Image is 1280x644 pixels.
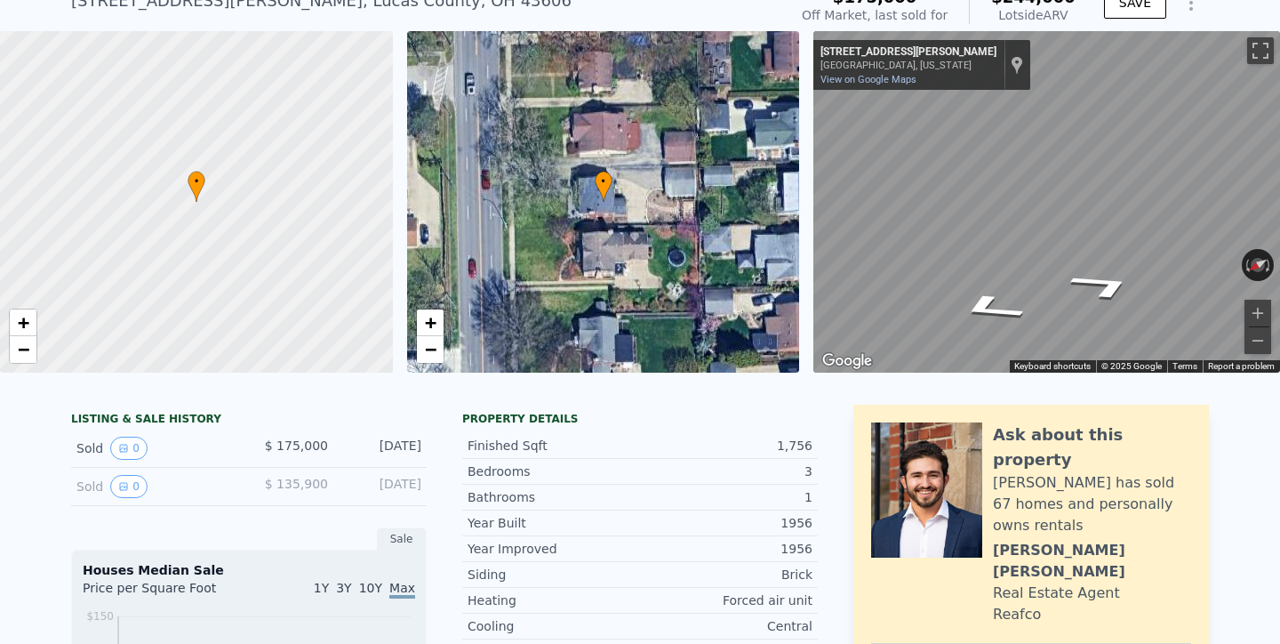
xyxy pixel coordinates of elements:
div: 1 [640,488,812,506]
div: • [188,171,205,202]
div: [STREET_ADDRESS][PERSON_NAME] [820,45,996,60]
button: Rotate counterclockwise [1242,249,1252,281]
div: LISTING & SALE HISTORY [71,412,427,430]
button: View historical data [110,475,148,498]
span: © 2025 Google [1101,361,1162,371]
a: Show location on map [1011,55,1023,75]
span: • [595,173,612,189]
div: Price per Square Foot [83,579,249,608]
span: − [424,338,436,360]
div: Cooling [468,617,640,635]
div: 3 [640,463,812,480]
div: Reafco [993,604,1041,625]
a: Terms (opens in new tab) [1172,361,1197,371]
div: Map [813,31,1280,373]
path: Go North, Secor Rd [928,286,1052,329]
button: Keyboard shortcuts [1014,360,1091,373]
div: Sale [377,527,427,551]
div: Forced air unit [640,592,812,609]
a: Zoom in [10,310,36,336]
a: Zoom out [10,336,36,363]
div: Off Market, last sold for [802,6,948,24]
div: Bathrooms [468,488,640,506]
div: Heating [468,592,640,609]
div: 1,756 [640,437,812,455]
span: 1Y [314,581,329,595]
span: + [18,311,29,334]
button: Zoom out [1244,327,1271,354]
div: Real Estate Agent [993,583,1120,604]
button: Rotate clockwise [1265,249,1275,281]
span: $ 135,900 [265,477,328,491]
div: Year Improved [468,540,640,558]
div: [PERSON_NAME] [PERSON_NAME] [993,540,1191,583]
div: 1956 [640,540,812,558]
div: Property details [462,412,818,426]
button: Toggle fullscreen view [1247,37,1274,64]
div: [DATE] [342,475,421,498]
span: 10Y [359,581,382,595]
div: 1956 [640,514,812,532]
span: 3Y [336,581,351,595]
div: Central [640,617,812,635]
tspan: $150 [86,610,114,623]
div: [PERSON_NAME] has sold 67 homes and personally owns rentals [993,472,1191,536]
a: Report a problem [1208,361,1275,371]
div: Bedrooms [468,463,640,480]
div: [DATE] [342,437,421,460]
div: Finished Sqft [468,437,640,455]
a: View on Google Maps [820,74,916,85]
div: Lotside ARV [991,6,1076,24]
div: Houses Median Sale [83,561,415,579]
a: Zoom in [417,310,444,336]
div: Year Built [468,514,640,532]
div: Brick [640,566,812,584]
span: $ 175,000 [265,439,328,453]
div: Sold [76,437,235,460]
a: Zoom out [417,336,444,363]
span: Max [389,581,415,599]
button: Zoom in [1244,300,1271,326]
button: View historical data [110,437,148,460]
div: Siding [468,566,640,584]
img: Google [818,350,876,373]
div: Ask about this property [993,423,1191,472]
div: Street View [813,31,1280,373]
span: − [18,338,29,360]
span: • [188,173,205,189]
div: [GEOGRAPHIC_DATA], [US_STATE] [820,60,996,71]
div: • [595,171,612,202]
button: Reset the view [1241,251,1276,278]
span: + [424,311,436,334]
path: Go South, Secor Rd [1042,264,1166,307]
a: Open this area in Google Maps (opens a new window) [818,350,876,373]
div: Sold [76,475,235,498]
